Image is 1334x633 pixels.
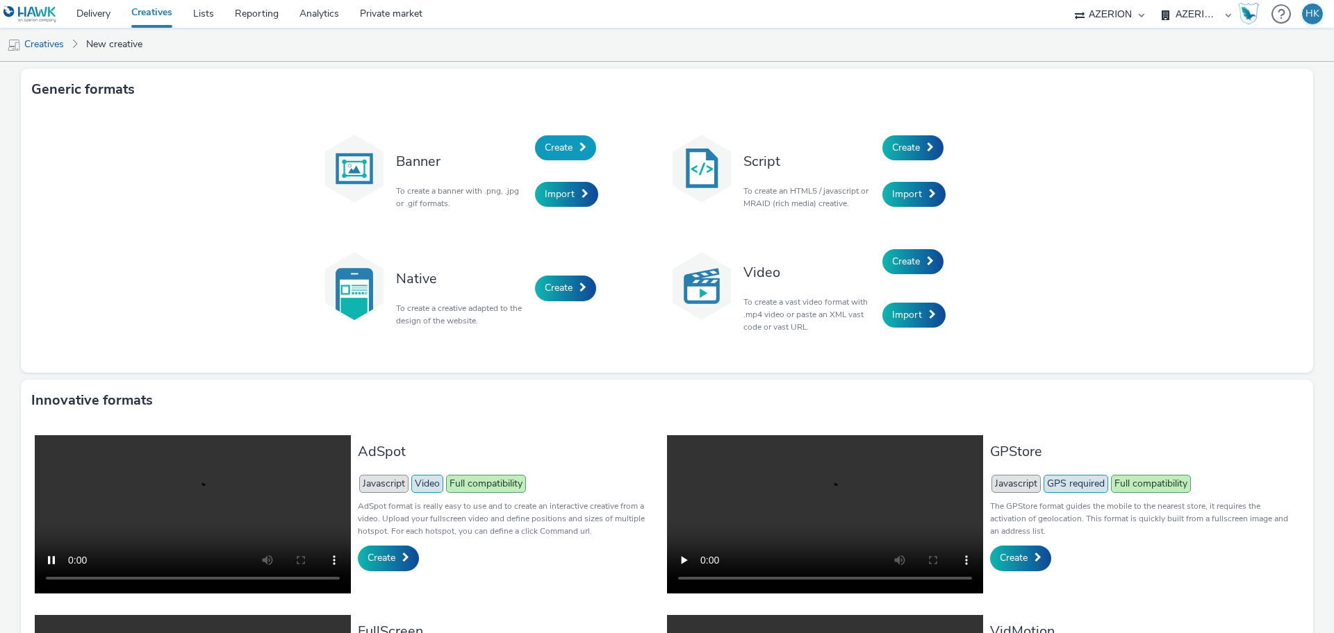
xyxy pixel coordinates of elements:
[320,251,389,321] img: native.svg
[892,308,922,321] span: Import
[368,551,395,564] span: Create
[396,302,528,327] p: To create a creative adapted to the design of the website.
[31,79,135,100] h3: Generic formats
[991,475,1041,493] span: Javascript
[990,500,1292,537] p: The GPStore format guides the mobile to the nearest store, it requires the activation of geolocat...
[31,390,153,411] h3: Innovative formats
[535,276,596,301] a: Create
[743,152,875,171] h3: Script
[882,182,946,207] a: Import
[358,442,660,461] h3: AdSpot
[882,303,946,328] a: Import
[396,152,528,171] h3: Banner
[320,134,389,203] img: banner.svg
[990,546,1051,571] a: Create
[743,296,875,333] p: To create a vast video format with .mp4 video or paste an XML vast code or vast URL.
[535,182,598,207] a: Import
[446,475,526,493] span: Full compatibility
[545,281,573,294] span: Create
[990,442,1292,461] h3: GPStore
[892,187,922,201] span: Import
[396,185,528,210] p: To create a banner with .png, .jpg or .gif formats.
[545,141,573,154] span: Create
[545,187,575,201] span: Import
[743,185,875,210] p: To create an HTML5 / javascript or MRAID (rich media) creative.
[743,263,875,282] h3: Video
[3,6,57,23] img: undefined Logo
[1044,475,1108,493] span: GPS required
[358,546,419,571] a: Create
[1238,3,1265,25] a: Hawk Academy
[358,500,660,537] p: AdSpot format is really easy to use and to create an interactive creative from a video. Upload yo...
[359,475,409,493] span: Javascript
[7,38,21,52] img: mobile
[667,251,736,321] img: video.svg
[1306,3,1319,24] div: HK
[882,135,944,160] a: Create
[892,255,920,268] span: Create
[396,269,528,288] h3: Native
[1000,551,1028,564] span: Create
[535,135,596,160] a: Create
[411,475,443,493] span: Video
[79,28,149,61] a: New creative
[882,249,944,274] a: Create
[1238,3,1259,25] img: Hawk Academy
[667,134,736,203] img: code.svg
[1111,475,1191,493] span: Full compatibility
[892,141,920,154] span: Create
